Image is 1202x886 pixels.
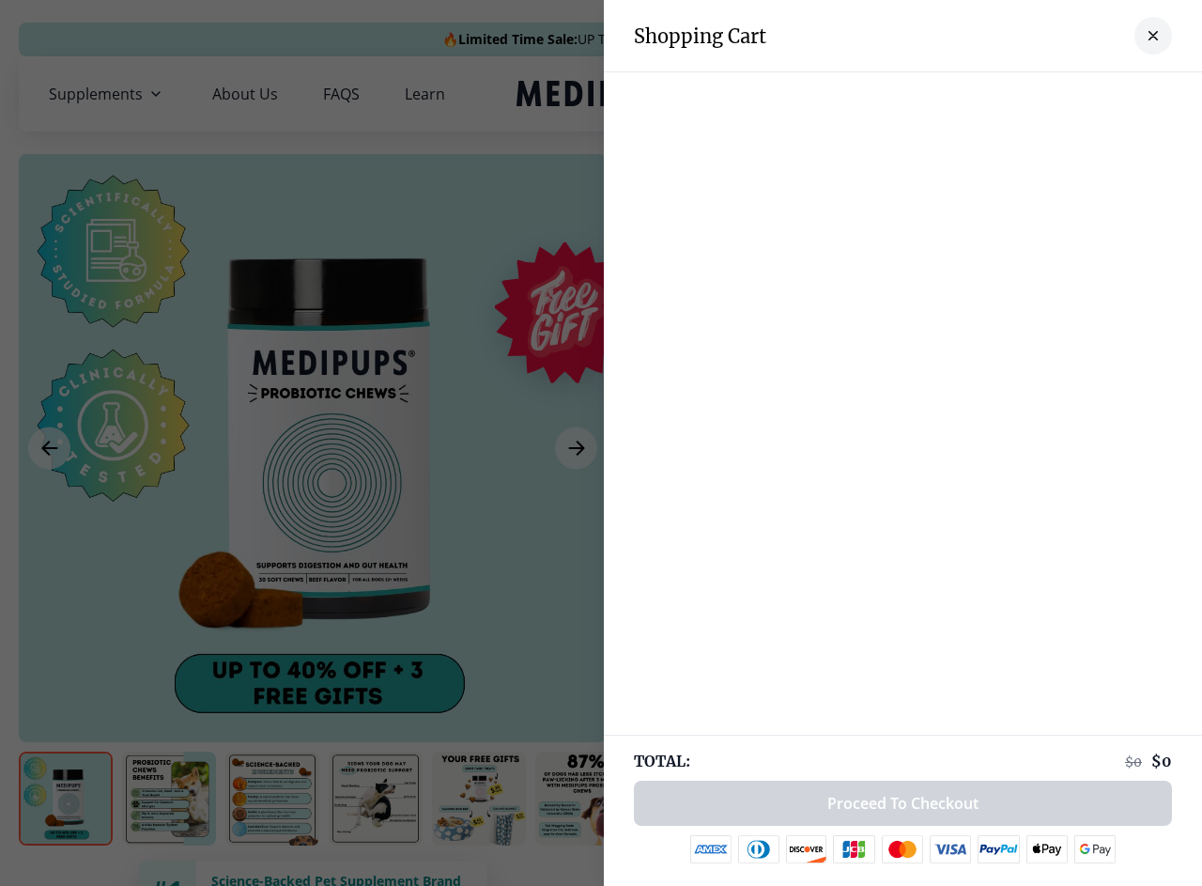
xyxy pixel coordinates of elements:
img: google [1074,835,1117,863]
span: $ 0 [1151,752,1172,770]
h3: Shopping Cart [634,24,766,48]
span: TOTAL: [634,751,690,771]
img: mastercard [882,835,923,863]
img: diners-club [738,835,779,863]
img: jcb [833,835,875,863]
img: amex [690,835,732,863]
img: apple [1026,835,1068,863]
img: visa [930,835,971,863]
img: discover [786,835,827,863]
img: paypal [978,835,1020,863]
button: close-cart [1134,17,1172,54]
span: $ 0 [1125,754,1142,770]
